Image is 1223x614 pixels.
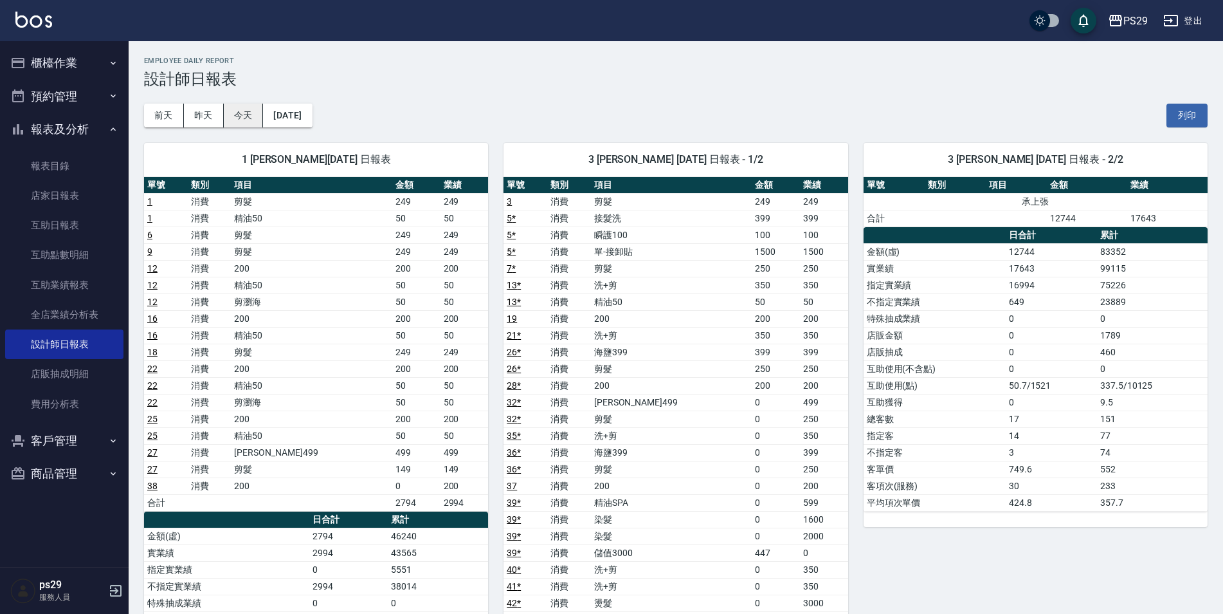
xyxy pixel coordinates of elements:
[879,153,1192,166] span: 3 [PERSON_NAME] [DATE] 日報表 - 2/2
[144,494,188,511] td: 合計
[547,394,591,411] td: 消費
[5,270,123,300] a: 互助業績報表
[392,344,440,360] td: 249
[547,277,591,293] td: 消費
[231,227,392,243] td: 剪髮
[925,177,986,194] th: 類別
[440,260,489,277] td: 200
[1006,277,1097,293] td: 16994
[440,394,489,411] td: 50
[1006,310,1097,327] td: 0
[547,210,591,227] td: 消費
[864,394,1006,411] td: 互助獲得
[440,293,489,310] td: 50
[1097,310,1208,327] td: 0
[392,494,440,511] td: 2794
[1097,394,1208,411] td: 9.5
[231,210,392,227] td: 精油50
[864,277,1006,293] td: 指定實業績
[1097,377,1208,394] td: 337.5/10125
[147,313,158,324] a: 16
[5,300,123,330] a: 全店業績分析表
[144,70,1208,88] h3: 設計師日報表
[864,327,1006,344] td: 店販金額
[188,210,231,227] td: 消費
[144,57,1208,65] h2: Employee Daily Report
[188,427,231,444] td: 消費
[188,377,231,394] td: 消費
[392,377,440,394] td: 50
[800,177,848,194] th: 業績
[864,494,1006,511] td: 平均項次單價
[547,243,591,260] td: 消費
[752,461,800,478] td: 0
[147,447,158,458] a: 27
[159,153,473,166] span: 1 [PERSON_NAME][DATE] 日報表
[864,478,1006,494] td: 客項次(服務)
[800,210,848,227] td: 399
[440,427,489,444] td: 50
[231,394,392,411] td: 剪瀏海
[1097,293,1208,310] td: 23889
[1158,9,1208,33] button: 登出
[1103,8,1153,34] button: PS29
[752,344,800,360] td: 399
[1097,444,1208,461] td: 74
[188,227,231,243] td: 消費
[188,344,231,360] td: 消費
[547,461,591,478] td: 消費
[800,360,848,377] td: 250
[440,277,489,293] td: 50
[1097,243,1208,260] td: 83352
[231,327,392,344] td: 精油50
[392,293,440,310] td: 50
[1006,427,1097,444] td: 14
[5,151,123,181] a: 報表目錄
[800,310,848,327] td: 200
[864,461,1006,478] td: 客單價
[1097,478,1208,494] td: 233
[309,561,388,578] td: 0
[392,411,440,427] td: 200
[591,461,752,478] td: 剪髮
[752,377,800,394] td: 200
[440,478,489,494] td: 200
[591,528,752,544] td: 染髮
[591,243,752,260] td: 單-接卸貼
[147,414,158,424] a: 25
[147,330,158,340] a: 16
[1097,461,1208,478] td: 552
[752,544,800,561] td: 447
[547,427,591,444] td: 消費
[1071,8,1096,33] button: save
[147,263,158,274] a: 12
[440,344,489,360] td: 249
[591,544,752,561] td: 儲值3000
[800,511,848,528] td: 1600
[752,227,800,243] td: 100
[147,397,158,407] a: 22
[147,213,152,223] a: 1
[263,104,312,127] button: [DATE]
[591,344,752,360] td: 海鹽399
[231,193,392,210] td: 剪髮
[800,544,848,561] td: 0
[392,310,440,327] td: 200
[800,277,848,293] td: 350
[503,177,547,194] th: 單號
[231,360,392,377] td: 200
[986,177,1047,194] th: 項目
[591,444,752,461] td: 海鹽399
[547,177,591,194] th: 類別
[752,277,800,293] td: 350
[392,243,440,260] td: 249
[752,327,800,344] td: 350
[5,457,123,490] button: 商品管理
[1006,327,1097,344] td: 0
[147,380,158,391] a: 22
[547,511,591,528] td: 消費
[5,330,123,359] a: 設計師日報表
[231,177,392,194] th: 項目
[5,389,123,419] a: 費用分析表
[440,360,489,377] td: 200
